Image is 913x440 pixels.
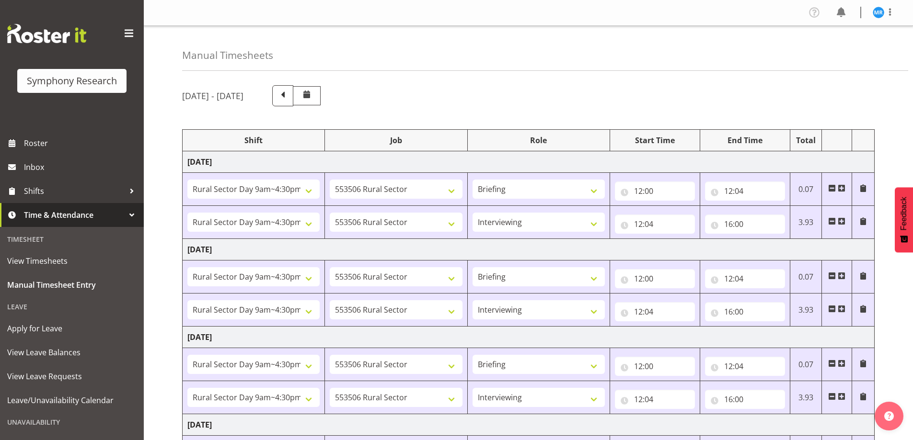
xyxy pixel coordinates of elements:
a: Manual Timesheet Entry [2,273,141,297]
span: Leave/Unavailability Calendar [7,393,137,407]
td: 0.07 [790,260,822,293]
input: Click to select... [615,357,695,376]
span: View Leave Balances [7,345,137,360]
div: Role [473,135,605,146]
a: View Leave Requests [2,364,141,388]
span: Inbox [24,160,139,174]
input: Click to select... [615,269,695,288]
span: Shifts [24,184,125,198]
td: [DATE] [183,327,875,348]
input: Click to select... [705,181,785,201]
div: Leave [2,297,141,316]
h5: [DATE] - [DATE] [182,90,243,101]
td: 3.93 [790,381,822,414]
input: Click to select... [705,302,785,321]
div: Symphony Research [27,74,117,88]
span: Manual Timesheet Entry [7,278,137,292]
span: Apply for Leave [7,321,137,336]
button: Feedback - Show survey [895,187,913,252]
input: Click to select... [615,302,695,321]
div: End Time [705,135,785,146]
div: Start Time [615,135,695,146]
h4: Manual Timesheets [182,50,273,61]
input: Click to select... [615,181,695,201]
a: Leave/Unavailability Calendar [2,388,141,412]
td: 0.07 [790,173,822,206]
td: 0.07 [790,348,822,381]
input: Click to select... [705,390,785,409]
td: [DATE] [183,414,875,436]
td: 3.93 [790,206,822,239]
span: Roster [24,136,139,150]
div: Shift [187,135,320,146]
div: Total [795,135,817,146]
span: Time & Attendance [24,208,125,222]
input: Click to select... [615,390,695,409]
a: View Leave Balances [2,340,141,364]
img: Rosterit website logo [7,24,86,43]
img: michael-robinson11856.jpg [873,7,884,18]
a: Apply for Leave [2,316,141,340]
div: Timesheet [2,229,141,249]
td: [DATE] [183,239,875,260]
span: View Leave Requests [7,369,137,384]
input: Click to select... [615,214,695,234]
div: Job [330,135,462,146]
input: Click to select... [705,214,785,234]
div: Unavailability [2,412,141,432]
a: View Timesheets [2,249,141,273]
span: Feedback [900,197,908,230]
input: Click to select... [705,269,785,288]
span: View Timesheets [7,254,137,268]
input: Click to select... [705,357,785,376]
img: help-xxl-2.png [884,411,894,421]
td: 3.93 [790,293,822,327]
td: [DATE] [183,151,875,173]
